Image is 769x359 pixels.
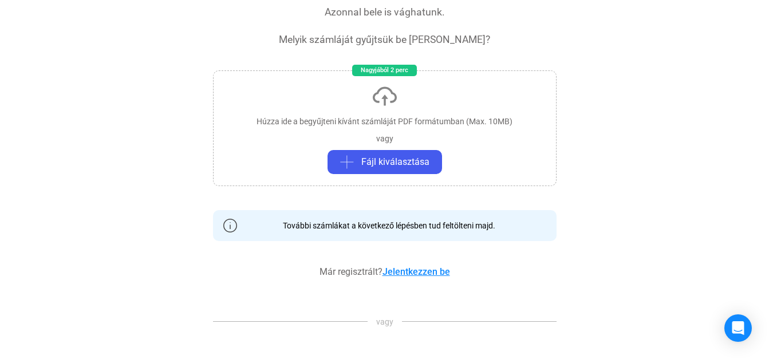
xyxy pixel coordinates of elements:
div: Nagyjából 2 perc [352,65,417,76]
a: Jelentkezzen be [382,266,450,277]
div: Open Intercom Messenger [724,314,752,342]
img: info-grey-outline [223,219,237,232]
span: vagy [368,316,402,328]
div: Már regisztrált? [320,265,450,279]
button: plus-greyFájl kiválasztása [328,150,442,174]
div: További számlákat a következő lépésben tud feltölteni majd. [274,220,495,231]
span: Fájl kiválasztása [361,155,429,169]
div: Azonnal bele is vághatunk. [325,5,445,19]
img: plus-grey [340,155,354,169]
img: upload-cloud [371,82,399,110]
div: vagy [376,133,393,144]
div: Húzza ide a begyűjteni kívánt számláját PDF formátumban (Max. 10MB) [257,116,512,127]
div: Melyik számláját gyűjtsük be [PERSON_NAME]? [279,33,490,46]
